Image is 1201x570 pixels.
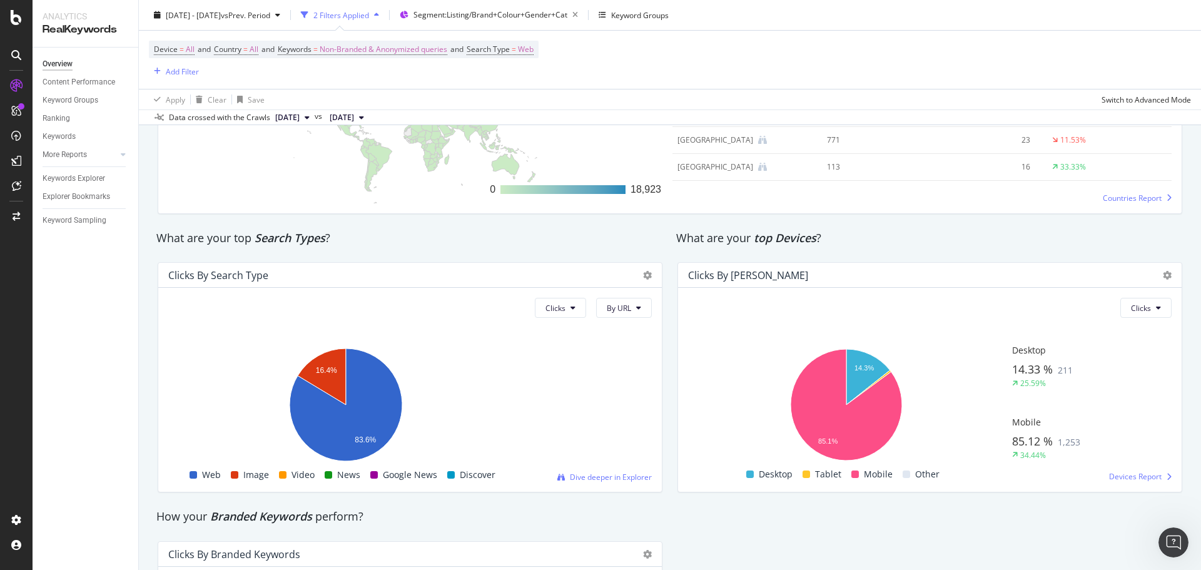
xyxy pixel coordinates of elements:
[1158,527,1188,557] iframe: Intercom live chat
[43,58,73,71] div: Overview
[191,89,226,109] button: Clear
[927,135,1030,146] div: 23
[149,5,285,25] button: [DATE] - [DATE]vsPrev. Period
[677,161,753,173] div: Austria
[275,112,300,123] span: 2025 Sep. 10th
[759,467,793,482] span: Desktop
[208,94,226,104] div: Clear
[43,112,70,125] div: Ranking
[337,467,360,482] span: News
[166,9,221,20] span: [DATE] - [DATE]
[915,467,940,482] span: Other
[43,10,128,23] div: Analytics
[1012,362,1053,377] span: 14.33 %
[166,94,185,104] div: Apply
[1012,434,1053,449] span: 85.12 %
[313,44,318,54] span: =
[43,76,115,89] div: Content Performance
[854,364,874,372] text: 14.3%
[156,230,664,247] div: What are your top ?
[827,135,908,146] div: 771
[1058,364,1073,376] span: 211
[1120,298,1172,318] button: Clicks
[413,9,567,20] span: Segment: Listing/Brand+Colour+Gender+Cat
[1097,89,1191,109] button: Switch to Advanced Mode
[243,44,248,54] span: =
[607,303,631,313] span: By URL
[325,110,369,125] button: [DATE]
[43,190,129,203] a: Explorer Bookmarks
[43,23,128,37] div: RealKeywords
[320,41,447,58] span: Non-Branded & Anonymized queries
[198,44,211,54] span: and
[291,467,315,482] span: Video
[154,44,178,54] span: Device
[168,548,300,561] div: Clicks By Branded Keywords
[676,230,1183,247] div: What are your ?
[512,44,516,54] span: =
[1102,94,1191,104] div: Switch to Advanced Mode
[232,89,265,109] button: Save
[490,182,495,197] div: 0
[248,94,265,104] div: Save
[166,66,199,76] div: Add Filter
[43,214,129,227] a: Keyword Sampling
[149,64,199,79] button: Add Filter
[1103,193,1172,203] a: Countries Report
[278,44,312,54] span: Keywords
[330,112,354,123] span: 2025 Aug. 25th
[467,44,510,54] span: Search Type
[313,9,369,20] div: 2 Filters Applied
[43,94,129,107] a: Keyword Groups
[570,472,652,482] span: Dive deeper in Explorer
[43,112,129,125] a: Ranking
[1012,416,1041,428] span: Mobile
[1109,471,1162,482] span: Devices Report
[169,112,270,123] div: Data crossed with the Crawls
[43,58,129,71] a: Overview
[1060,135,1086,146] div: 11.53%
[631,182,661,197] div: 18,923
[221,9,270,20] span: vs Prev. Period
[1103,193,1162,203] span: Countries Report
[596,298,652,318] button: By URL
[243,467,269,482] span: Image
[315,111,325,122] span: vs
[927,161,1030,173] div: 16
[43,148,117,161] a: More Reports
[1131,303,1151,313] span: Clicks
[43,190,110,203] div: Explorer Bookmarks
[1109,471,1172,482] a: Devices Report
[156,509,664,525] div: How your perform?
[557,472,652,482] a: Dive deeper in Explorer
[688,342,1004,467] svg: A chart.
[1020,378,1046,389] div: 25.59%
[450,44,464,54] span: and
[518,41,534,58] span: Web
[316,366,337,375] text: 16.4%
[261,44,275,54] span: and
[210,509,312,524] span: Branded Keywords
[611,9,669,20] div: Keyword Groups
[250,41,258,58] span: All
[43,76,129,89] a: Content Performance
[43,94,98,107] div: Keyword Groups
[255,230,325,245] span: Search Types
[43,172,129,185] a: Keywords Explorer
[180,44,184,54] span: =
[460,467,495,482] span: Discover
[1012,344,1046,356] span: Desktop
[168,342,524,467] svg: A chart.
[677,135,753,146] div: Turkey
[43,130,129,143] a: Keywords
[43,148,87,161] div: More Reports
[1058,436,1080,448] span: 1,253
[827,161,908,173] div: 113
[594,5,674,25] button: Keyword Groups
[1020,450,1046,461] div: 34.44%
[43,214,106,227] div: Keyword Sampling
[186,41,195,58] span: All
[270,110,315,125] button: [DATE]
